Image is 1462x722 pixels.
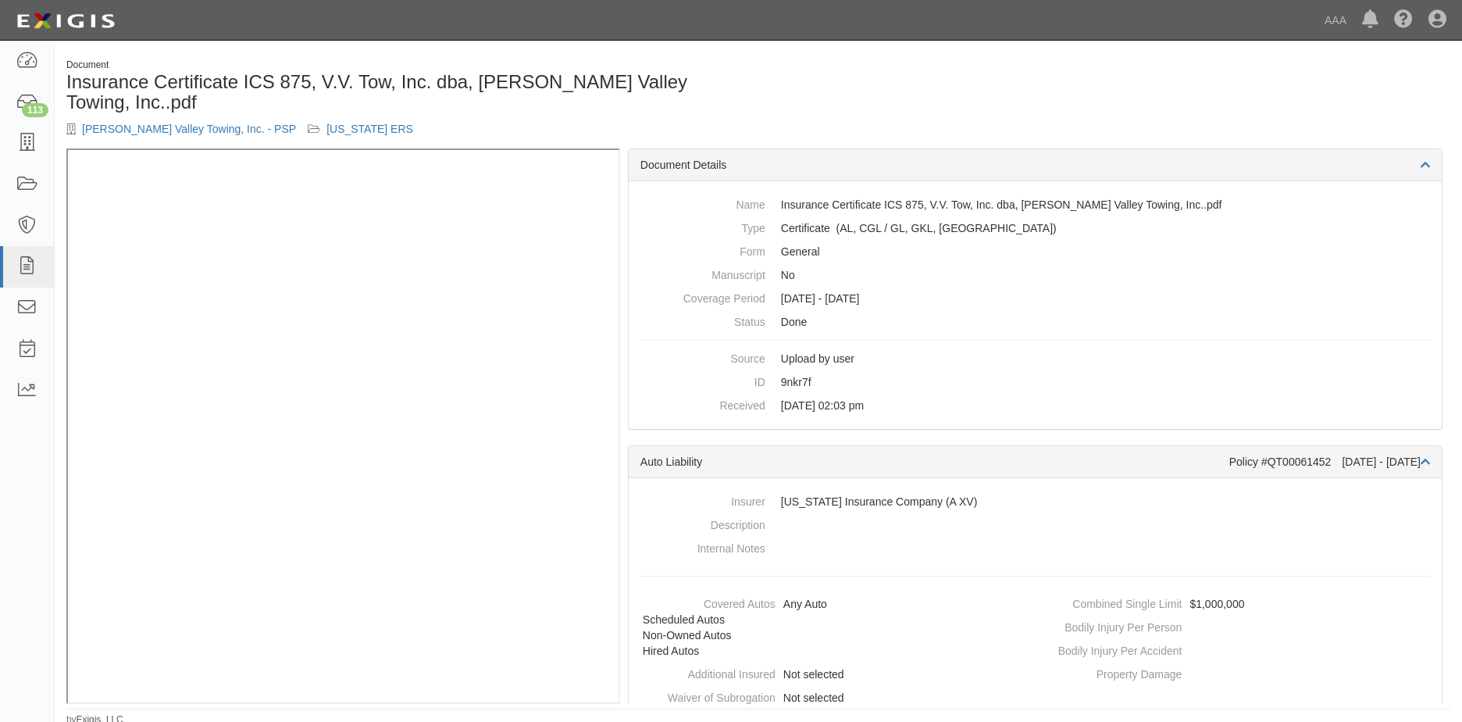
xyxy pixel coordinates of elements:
[1041,663,1182,682] dt: Property Damage
[640,370,1430,394] dd: 9nkr7f
[1394,11,1413,30] i: Help Center - Complianz
[1041,616,1182,635] dt: Bodily Injury Per Person
[635,686,1029,709] dd: Not selected
[22,103,48,117] div: 113
[640,513,765,533] dt: Description
[640,287,1430,310] dd: [DATE] - [DATE]
[1041,592,1182,612] dt: Combined Single Limit
[640,490,1430,513] dd: [US_STATE] Insurance Company (A XV)
[82,123,296,135] a: [PERSON_NAME] Valley Towing, Inc. - PSP
[1317,5,1354,36] a: AAA
[640,263,765,283] dt: Manuscript
[326,123,413,135] a: [US_STATE] ERS
[66,59,747,72] div: Document
[640,454,1229,470] div: Auto Liability
[640,394,765,413] dt: Received
[640,310,765,330] dt: Status
[640,240,1430,263] dd: General
[640,216,765,236] dt: Type
[640,193,765,213] dt: Name
[635,663,776,682] dt: Additional Insured
[640,310,1430,334] dd: Done
[1229,454,1430,470] div: Policy #QT00061452 [DATE] - [DATE]
[635,592,1029,663] dd: Any Auto, Scheduled Autos, Non-Owned Autos, Hired Autos
[640,287,765,306] dt: Coverage Period
[635,686,776,706] dt: Waiver of Subrogation
[635,663,1029,686] dd: Not selected
[640,193,1430,216] dd: Insurance Certificate ICS 875, V.V. Tow, Inc. dba, [PERSON_NAME] Valley Towing, Inc..pdf
[640,347,1430,370] dd: Upload by user
[1041,639,1182,659] dt: Bodily Injury Per Accident
[640,263,1430,287] dd: No
[66,72,747,113] h1: Insurance Certificate ICS 875, V.V. Tow, Inc. dba, [PERSON_NAME] Valley Towing, Inc..pdf
[640,347,765,366] dt: Source
[640,490,765,509] dt: Insurer
[12,7,119,35] img: logo-5460c22ac91f19d4615b14bd174203de0afe785f0fc80cf4dbbc73dc1793850b.png
[1041,592,1435,616] dd: $1,000,000
[640,370,765,390] dt: ID
[640,240,765,259] dt: Form
[640,537,765,556] dt: Internal Notes
[640,216,1430,240] dd: Auto Liability Commercial General Liability / Garage Liability Garage Keepers Liability On-Hook
[629,149,1442,181] div: Document Details
[635,592,776,612] dt: Covered Autos
[640,394,1430,417] dd: [DATE] 02:03 pm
